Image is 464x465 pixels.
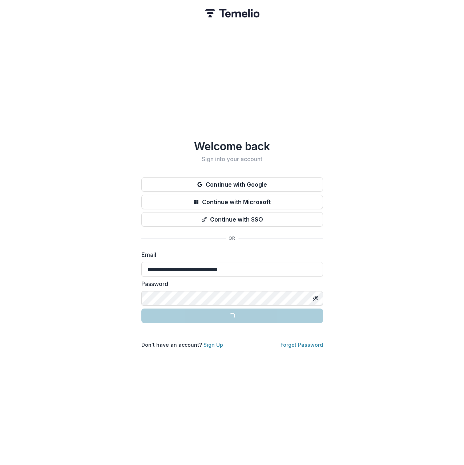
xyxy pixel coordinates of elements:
button: Continue with Google [141,177,323,192]
button: Toggle password visibility [310,293,322,304]
h2: Sign into your account [141,156,323,163]
a: Forgot Password [281,342,323,348]
label: Email [141,250,319,259]
button: Continue with SSO [141,212,323,227]
img: Temelio [205,9,259,17]
a: Sign Up [203,342,223,348]
h1: Welcome back [141,140,323,153]
button: Continue with Microsoft [141,195,323,209]
p: Don't have an account? [141,341,223,349]
label: Password [141,279,319,288]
